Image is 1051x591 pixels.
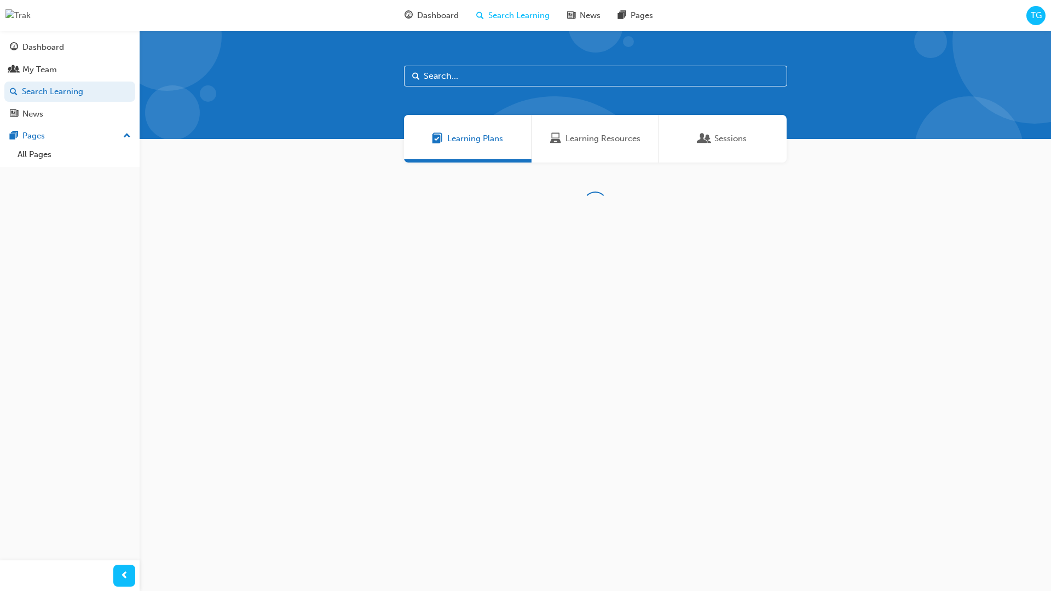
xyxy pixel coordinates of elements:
[4,82,135,102] a: Search Learning
[1026,6,1046,25] button: TG
[618,9,626,22] span: pages-icon
[532,115,659,163] a: Learning ResourcesLearning Resources
[609,4,662,27] a: pages-iconPages
[631,9,653,22] span: Pages
[659,115,787,163] a: SessionsSessions
[467,4,558,27] a: search-iconSearch Learning
[432,132,443,145] span: Learning Plans
[4,37,135,57] a: Dashboard
[405,9,413,22] span: guage-icon
[447,132,503,145] span: Learning Plans
[567,9,575,22] span: news-icon
[120,569,129,583] span: prev-icon
[4,60,135,80] a: My Team
[396,4,467,27] a: guage-iconDashboard
[10,131,18,141] span: pages-icon
[558,4,609,27] a: news-iconNews
[417,9,459,22] span: Dashboard
[10,65,18,75] span: people-icon
[10,43,18,53] span: guage-icon
[10,109,18,119] span: news-icon
[22,63,57,76] div: My Team
[5,9,31,22] img: Trak
[1031,9,1042,22] span: TG
[13,146,135,163] a: All Pages
[4,35,135,126] button: DashboardMy TeamSearch LearningNews
[22,108,43,120] div: News
[699,132,710,145] span: Sessions
[714,132,747,145] span: Sessions
[476,9,484,22] span: search-icon
[123,129,131,143] span: up-icon
[4,126,135,146] button: Pages
[404,115,532,163] a: Learning PlansLearning Plans
[550,132,561,145] span: Learning Resources
[580,9,600,22] span: News
[404,66,787,86] input: Search...
[565,132,640,145] span: Learning Resources
[22,41,64,54] div: Dashboard
[412,70,420,83] span: Search
[22,130,45,142] div: Pages
[4,104,135,124] a: News
[10,87,18,97] span: search-icon
[488,9,550,22] span: Search Learning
